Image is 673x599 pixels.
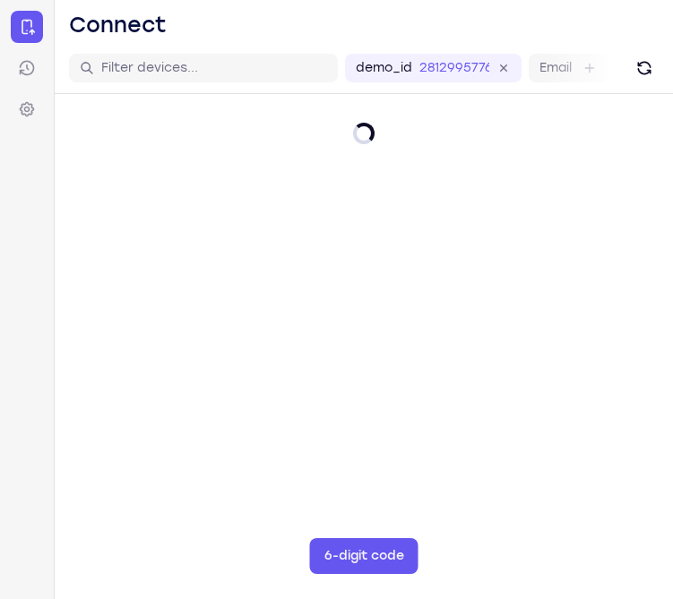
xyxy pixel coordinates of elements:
h1: Connect [69,11,167,39]
a: Sessions [11,52,43,84]
label: demo_id [356,59,412,77]
button: Refresh [630,54,659,82]
label: Email [539,59,572,77]
input: Filter devices... [101,59,327,77]
a: Settings [11,93,43,125]
a: Connect [11,11,43,43]
button: 6-digit code [310,538,418,574]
